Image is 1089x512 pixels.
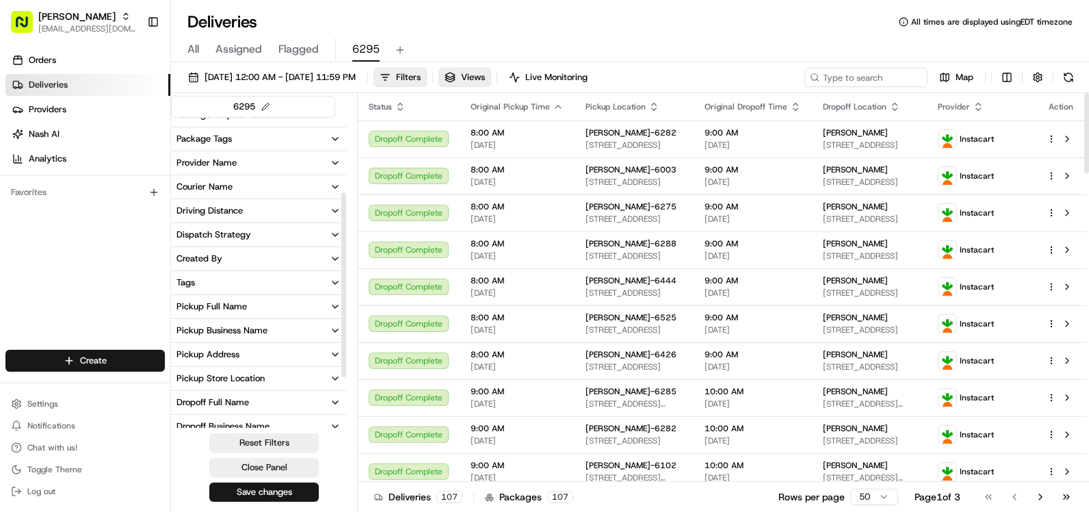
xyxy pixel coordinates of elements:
img: profile_instacart_ahold_partner.png [939,426,956,444]
span: [STREET_ADDRESS] [586,287,683,298]
a: 💻API Documentation [110,193,225,218]
input: Clear [36,88,226,103]
span: [PERSON_NAME]-6275 [586,201,677,212]
button: Pickup Business Name [171,319,346,342]
span: [PERSON_NAME]-6285 [586,386,677,397]
button: Provider Name [171,151,346,175]
span: 9:00 AM [705,201,801,212]
span: Original Dropoff Time [705,101,787,112]
span: Filters [396,71,421,84]
button: [DATE] 12:00 AM - [DATE] 11:59 PM [182,68,362,87]
span: 10:00 AM [705,386,801,397]
span: [PERSON_NAME] [823,349,888,360]
span: 8:00 AM [471,312,564,323]
button: Refresh [1059,68,1078,87]
div: 📗 [14,200,25,211]
button: Dropoff Full Name [171,391,346,414]
p: Rows per page [778,490,845,504]
span: [STREET_ADDRESS] [586,177,683,188]
span: Instacart [960,244,994,255]
span: Live Monitoring [525,71,588,84]
a: Deliveries [5,74,170,96]
span: 9:00 AM [705,312,801,323]
span: 10:00 AM [705,423,801,434]
span: Instacart [960,170,994,181]
button: Pickup Full Name [171,295,346,318]
button: Log out [5,482,165,501]
span: Assigned [215,41,262,57]
p: Welcome 👋 [14,55,249,77]
button: Create [5,350,165,372]
span: Instacart [960,429,994,440]
span: [PERSON_NAME]-6282 [586,423,677,434]
button: Driving Distance [171,199,346,222]
img: profile_instacart_ahold_partner.png [939,315,956,333]
a: Powered byPylon [96,231,166,242]
span: 8:00 AM [471,349,564,360]
span: [PERSON_NAME]-6282 [586,127,677,138]
span: [STREET_ADDRESS] [586,140,683,151]
div: Page 1 of 3 [915,490,960,504]
span: Flagged [278,41,319,57]
span: [STREET_ADDRESS] [823,435,916,446]
span: 8:00 AM [471,127,564,138]
img: profile_instacart_ahold_partner.png [939,278,956,296]
div: Start new chat [47,131,224,144]
span: [EMAIL_ADDRESS][DOMAIN_NAME] [38,23,136,34]
span: Nash AI [29,128,60,140]
span: [STREET_ADDRESS][PERSON_NAME] [586,398,683,409]
button: Notifications [5,416,165,435]
span: [DATE] [705,177,801,188]
div: Pickup Address [176,348,239,361]
span: [DATE] [471,472,564,483]
span: 8:00 AM [471,275,564,286]
span: Settings [27,398,58,409]
button: Package Tags [171,127,346,151]
button: Pickup Address [171,343,346,366]
button: [PERSON_NAME] [38,10,116,23]
img: profile_instacart_ahold_partner.png [939,167,956,185]
span: Status [369,101,392,112]
div: 💻 [116,200,127,211]
span: [STREET_ADDRESS] [586,361,683,372]
span: [PERSON_NAME]-6426 [586,349,677,360]
span: [PERSON_NAME]-6444 [586,275,677,286]
span: [STREET_ADDRESS] [586,214,683,225]
span: [PERSON_NAME] [823,201,888,212]
span: [DATE] [471,435,564,446]
span: Original Pickup Time [471,101,550,112]
button: Toggle Theme [5,460,165,479]
button: Start new chat [233,135,249,151]
span: Instacart [960,318,994,329]
span: [DATE] [471,177,564,188]
span: [STREET_ADDRESS] [586,435,683,446]
button: Created By [171,247,346,270]
div: Dispatch Strategy [176,229,251,241]
span: [STREET_ADDRESS] [823,361,916,372]
span: [DATE] [705,472,801,483]
div: Packages [485,490,573,504]
span: Log out [27,486,55,497]
span: 6295 [352,41,380,57]
span: [PERSON_NAME] [823,460,888,471]
span: [PERSON_NAME]-6525 [586,312,677,323]
div: Created By [176,253,222,265]
span: [DATE] [705,435,801,446]
div: 107 [436,491,462,503]
span: [DATE] 12:00 AM - [DATE] 11:59 PM [205,71,356,84]
a: 📗Knowledge Base [8,193,110,218]
span: 8:00 AM [471,238,564,249]
span: [PERSON_NAME] [823,386,888,397]
button: Close Panel [209,458,319,477]
div: Courier Name [176,181,233,193]
span: [PERSON_NAME] [823,423,888,434]
img: Nash [14,14,41,41]
img: 1736555255976-a54dd68f-1ca7-489b-9aae-adbdc363a1c4 [14,131,38,155]
span: [PERSON_NAME] [823,312,888,323]
span: 10:00 AM [705,460,801,471]
button: Pickup Store Location [171,367,346,390]
button: Dispatch Strategy [171,223,346,246]
span: 9:00 AM [471,460,564,471]
div: Driving Distance [176,205,243,217]
button: Views [438,68,491,87]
